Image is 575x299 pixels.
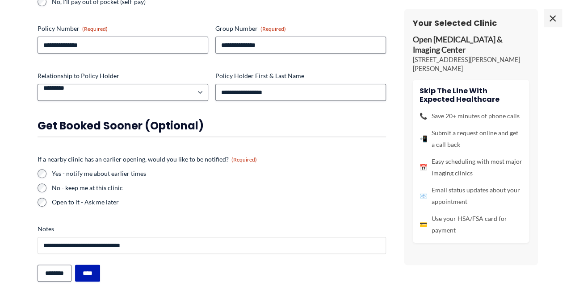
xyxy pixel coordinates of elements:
[420,156,522,179] li: Easy scheduling with most major imaging clinics
[38,119,386,133] h3: Get booked sooner (optional)
[260,25,286,32] span: (Required)
[52,169,386,178] label: Yes - notify me about earlier times
[215,24,386,33] label: Group Number
[52,198,386,207] label: Open to it - Ask me later
[413,35,529,55] p: Open [MEDICAL_DATA] & Imaging Center
[420,190,427,202] span: 📧
[82,25,108,32] span: (Required)
[38,71,208,80] label: Relationship to Policy Holder
[420,133,427,145] span: 📲
[413,55,529,73] p: [STREET_ADDRESS][PERSON_NAME][PERSON_NAME]
[420,213,522,236] li: Use your HSA/FSA card for payment
[38,224,386,233] label: Notes
[52,183,386,192] label: No - keep me at this clinic
[420,219,427,230] span: 💳
[420,87,522,104] h4: Skip the line with Expected Healthcare
[231,156,257,163] span: (Required)
[420,110,427,122] span: 📞
[420,110,522,122] li: Save 20+ minutes of phone calls
[38,24,208,33] label: Policy Number
[420,127,522,150] li: Submit a request online and get a call back
[544,9,562,27] span: ×
[420,162,427,173] span: 📅
[215,71,386,80] label: Policy Holder First & Last Name
[413,18,529,28] h3: Your Selected Clinic
[420,184,522,208] li: Email status updates about your appointment
[38,155,257,164] legend: If a nearby clinic has an earlier opening, would you like to be notified?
